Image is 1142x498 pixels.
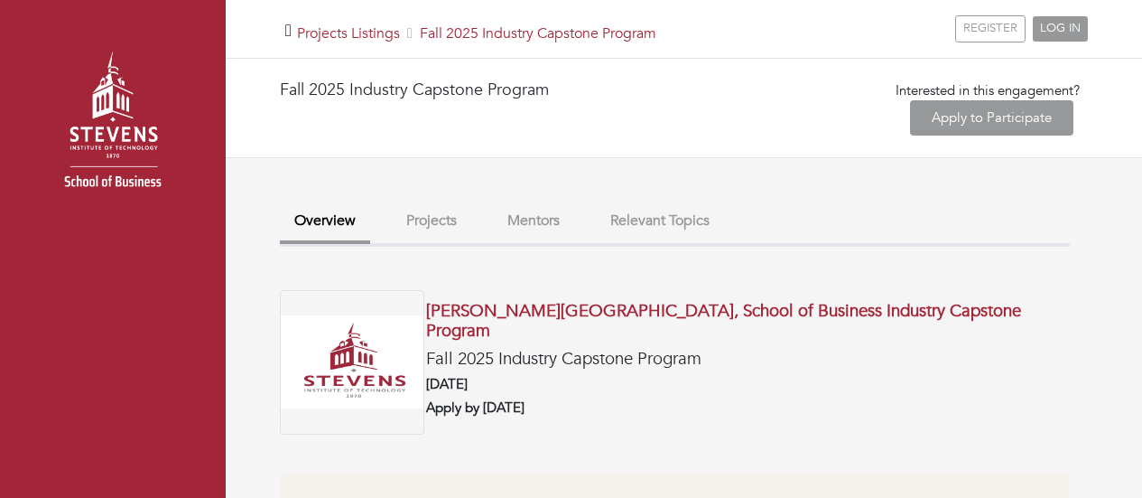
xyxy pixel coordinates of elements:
[18,32,208,221] img: stevens_logo.png
[426,299,1021,343] a: [PERSON_NAME][GEOGRAPHIC_DATA], School of Business Industry Capstone Program
[426,376,1070,392] h6: [DATE]
[280,202,370,244] button: Overview
[426,399,1070,416] h6: Apply by [DATE]
[596,202,724,240] button: Relevant Topics
[420,23,656,43] a: Fall 2025 Industry Capstone Program
[297,23,400,43] a: Projects Listings
[426,349,1070,370] h5: Fall 2025 Industry Capstone Program
[280,80,549,128] h4: Fall 2025 Industry Capstone Program
[896,80,1088,101] p: Interested in this engagement?
[955,15,1026,42] a: REGISTER
[493,202,574,240] button: Mentors
[280,290,424,435] img: 2025-04-24%20134207.png
[910,100,1073,136] a: Apply to Participate
[392,202,471,240] button: Projects
[1033,16,1088,42] a: LOG IN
